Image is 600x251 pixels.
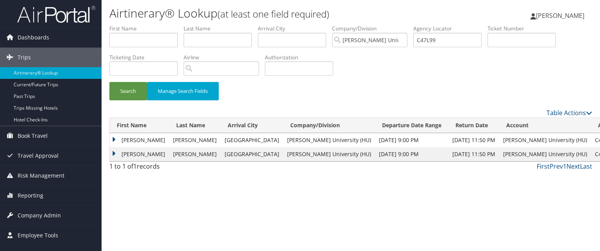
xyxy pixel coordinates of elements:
label: Ticketing Date [109,53,184,61]
td: [PERSON_NAME] University (HU) [283,133,375,147]
label: Arrival City [258,25,332,32]
small: (at least one field required) [218,7,329,20]
span: Dashboards [18,28,49,47]
td: [PERSON_NAME] University (HU) [499,147,591,161]
th: Departure Date Range: activate to sort column ascending [375,118,448,133]
td: [PERSON_NAME] [110,147,169,161]
img: airportal-logo.png [17,5,95,23]
a: Prev [550,162,563,171]
th: Arrival City: activate to sort column ascending [221,118,283,133]
a: [PERSON_NAME] [530,4,592,27]
td: [DATE] 9:00 PM [375,133,448,147]
a: First [537,162,550,171]
td: [GEOGRAPHIC_DATA] [221,147,283,161]
span: Travel Approval [18,146,59,166]
label: Authorization [265,53,339,61]
td: [PERSON_NAME] University (HU) [283,147,375,161]
label: First Name [109,25,184,32]
a: Last [580,162,592,171]
span: Reporting [18,186,43,205]
label: Company/Division [332,25,413,32]
td: [GEOGRAPHIC_DATA] [221,133,283,147]
td: [DATE] 11:50 PM [448,147,499,161]
span: Employee Tools [18,226,58,245]
a: Next [566,162,580,171]
button: Manage Search Fields [147,82,219,100]
button: Search [109,82,147,100]
th: First Name: activate to sort column ascending [110,118,169,133]
a: Table Actions [546,109,592,117]
a: 1 [563,162,566,171]
div: 1 to 1 of records [109,162,221,175]
label: Last Name [184,25,258,32]
h1: Airtinerary® Lookup [109,5,431,21]
th: Return Date: activate to sort column ascending [448,118,499,133]
label: Ticket Number [487,25,562,32]
label: Agency Locator [413,25,487,32]
label: Airline [184,53,265,61]
span: [PERSON_NAME] [536,11,584,20]
th: Account: activate to sort column ascending [499,118,591,133]
td: [PERSON_NAME] [169,133,221,147]
span: Trips [18,48,31,67]
td: [PERSON_NAME] [110,133,169,147]
span: Book Travel [18,126,48,146]
td: [PERSON_NAME] University (HU) [499,133,591,147]
span: Company Admin [18,206,61,225]
td: [DATE] 11:50 PM [448,133,499,147]
td: [PERSON_NAME] [169,147,221,161]
span: 1 [133,162,137,171]
th: Company/Division [283,118,375,133]
span: Risk Management [18,166,64,185]
td: [DATE] 9:00 PM [375,147,448,161]
th: Last Name: activate to sort column ascending [169,118,221,133]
